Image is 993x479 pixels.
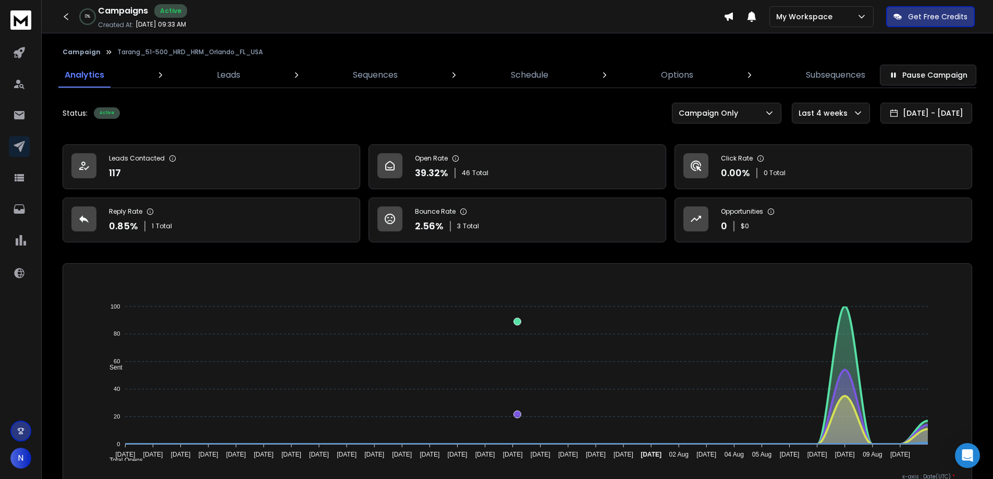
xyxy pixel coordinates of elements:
button: N [10,448,31,469]
tspan: [DATE] [641,451,661,458]
tspan: [DATE] [364,451,384,458]
button: Get Free Credits [886,6,975,27]
p: Campaign Only [679,108,742,118]
button: Pause Campaign [880,65,976,85]
a: Leads [211,63,247,88]
tspan: [DATE] [337,451,357,458]
tspan: [DATE] [254,451,274,458]
p: Status: [63,108,88,118]
tspan: 09 Aug [863,451,882,458]
tspan: 80 [114,331,120,337]
tspan: [DATE] [171,451,191,458]
div: Active [94,107,120,119]
img: logo [10,10,31,30]
p: Tarang_51-500_HRD_HRM_Orlando_FL_USA [117,48,263,56]
tspan: [DATE] [475,451,495,458]
a: Schedule [505,63,555,88]
p: [DATE] 09:33 AM [136,20,186,29]
p: 117 [109,166,121,180]
p: Bounce Rate [415,207,456,216]
tspan: 0 [117,441,120,447]
button: [DATE] - [DATE] [880,103,972,124]
span: 1 [152,222,154,230]
tspan: [DATE] [448,451,468,458]
tspan: [DATE] [420,451,439,458]
tspan: 04 Aug [725,451,744,458]
tspan: [DATE] [531,451,550,458]
tspan: [DATE] [696,451,716,458]
p: 0.00 % [721,166,750,180]
a: Open Rate39.32%46Total [369,144,666,189]
p: Schedule [511,69,548,81]
tspan: [DATE] [558,451,578,458]
a: Bounce Rate2.56%3Total [369,198,666,242]
a: Analytics [58,63,111,88]
p: Opportunities [721,207,763,216]
p: Get Free Credits [908,11,967,22]
span: Sent [102,364,122,371]
a: Opportunities0$0 [675,198,972,242]
p: 39.32 % [415,166,448,180]
tspan: [DATE] [392,451,412,458]
tspan: [DATE] [281,451,301,458]
tspan: [DATE] [586,451,606,458]
tspan: [DATE] [835,451,855,458]
p: 0 % [85,14,90,20]
a: Click Rate0.00%0 Total [675,144,972,189]
tspan: 100 [111,303,120,310]
h1: Campaigns [98,5,148,17]
a: Sequences [347,63,404,88]
tspan: [DATE] [780,451,800,458]
p: Leads Contacted [109,154,165,163]
p: Sequences [353,69,398,81]
span: 46 [462,169,470,177]
tspan: [DATE] [199,451,218,458]
p: Open Rate [415,154,448,163]
tspan: [DATE] [226,451,246,458]
tspan: [DATE] [890,451,910,458]
span: Total [463,222,479,230]
a: Options [655,63,700,88]
p: Reply Rate [109,207,142,216]
tspan: 40 [114,386,120,392]
a: Leads Contacted117 [63,144,360,189]
p: Leads [217,69,240,81]
button: Campaign [63,48,101,56]
span: Total [156,222,172,230]
tspan: [DATE] [115,451,135,458]
tspan: [DATE] [614,451,633,458]
span: Total Opens [102,457,143,464]
div: Active [154,4,187,18]
tspan: 20 [114,413,120,420]
p: $ 0 [741,222,749,230]
tspan: 02 Aug [669,451,688,458]
p: Created At: [98,21,133,29]
a: Reply Rate0.85%1Total [63,198,360,242]
p: 0 [721,219,727,234]
div: Open Intercom Messenger [955,443,980,468]
p: Analytics [65,69,104,81]
span: 3 [457,222,461,230]
p: 0 Total [764,169,786,177]
tspan: [DATE] [503,451,523,458]
p: My Workspace [776,11,837,22]
tspan: [DATE] [807,451,827,458]
p: Last 4 weeks [799,108,852,118]
p: 2.56 % [415,219,444,234]
tspan: 05 Aug [752,451,771,458]
tspan: [DATE] [143,451,163,458]
p: Subsequences [806,69,865,81]
p: Click Rate [721,154,753,163]
a: Subsequences [800,63,872,88]
tspan: 60 [114,358,120,364]
p: Options [661,69,693,81]
tspan: [DATE] [309,451,329,458]
p: 0.85 % [109,219,138,234]
span: Total [472,169,488,177]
